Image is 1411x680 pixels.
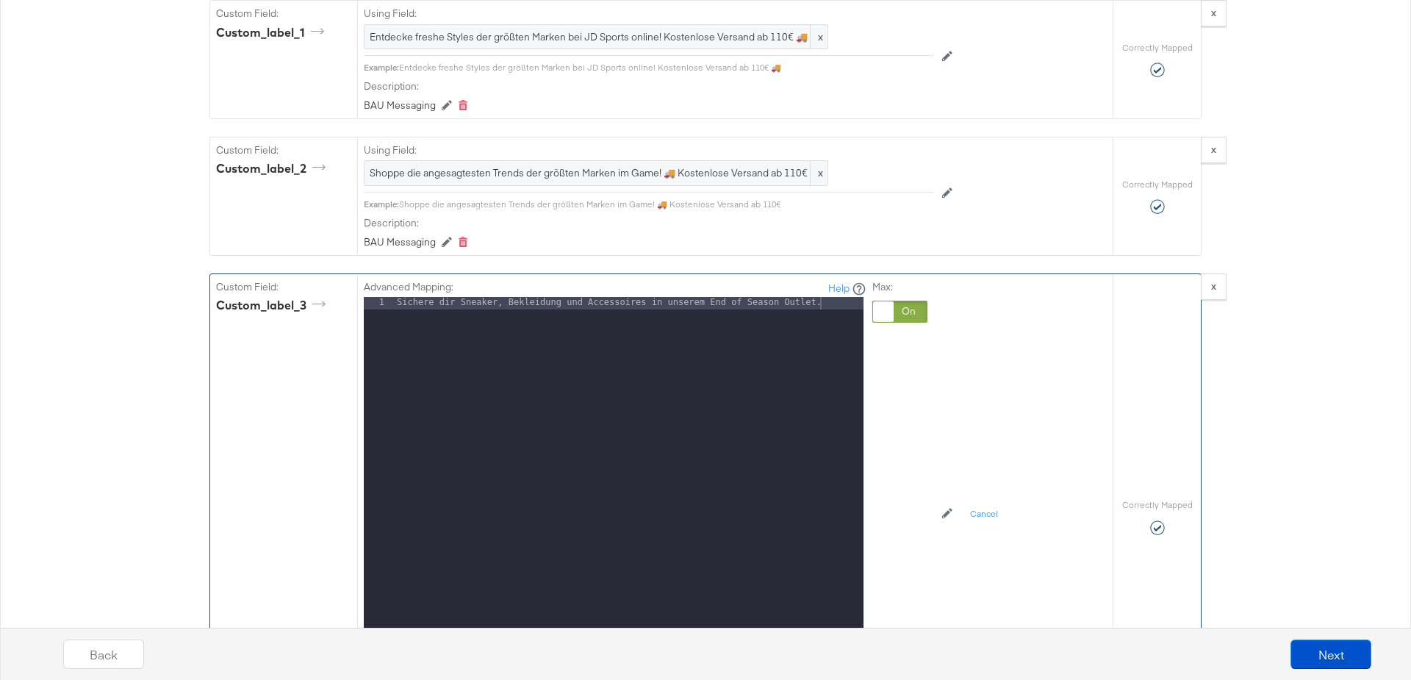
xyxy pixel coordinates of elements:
span: x [810,161,827,185]
label: Using Field: [364,7,933,21]
a: Help [828,282,850,296]
span: Shoppe die angesagtesten Trends der größten Marken im Game! 🚚 Kostenlose Versand ab 110€ [370,166,822,180]
label: Description: [364,216,933,230]
button: Cancel [961,503,1007,526]
label: Custom Field: [216,280,351,294]
label: Correctly Mapped [1122,499,1193,511]
label: Correctly Mapped [1122,42,1193,54]
label: Description: [364,79,933,93]
div: Entdecke freshe Styles der größten Marken bei JD Sports online! Kostenlose Versand ab 110€ 🚚 [399,62,933,74]
button: x [1201,137,1227,163]
div: custom_label_3 [216,297,331,314]
label: Correctly Mapped [1122,179,1193,190]
div: Shoppe die angesagtesten Trends der größten Marken im Game! 🚚 Kostenlose Versand ab 110€ [399,198,933,210]
label: Custom Field: [216,7,351,21]
strong: x [1211,143,1216,156]
label: Using Field: [364,143,933,157]
strong: x [1211,6,1216,19]
div: BAU Messaging [364,235,436,249]
div: custom_label_1 [216,24,329,41]
label: Custom Field: [216,143,351,157]
div: Example: [364,62,399,74]
span: x [810,25,827,49]
label: Advanced Mapping: [364,280,453,294]
div: 1 [364,297,394,309]
button: Next [1290,640,1371,669]
div: Example: [364,198,399,210]
div: BAU Messaging [364,99,436,112]
button: Back [63,640,144,669]
span: Entdecke freshe Styles der größten Marken bei JD Sports online! Kostenlose Versand ab 110€ 🚚 [370,30,822,44]
button: x [1201,273,1227,300]
div: custom_label_2 [216,160,331,177]
strong: x [1211,279,1216,293]
label: Max: [872,280,927,294]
